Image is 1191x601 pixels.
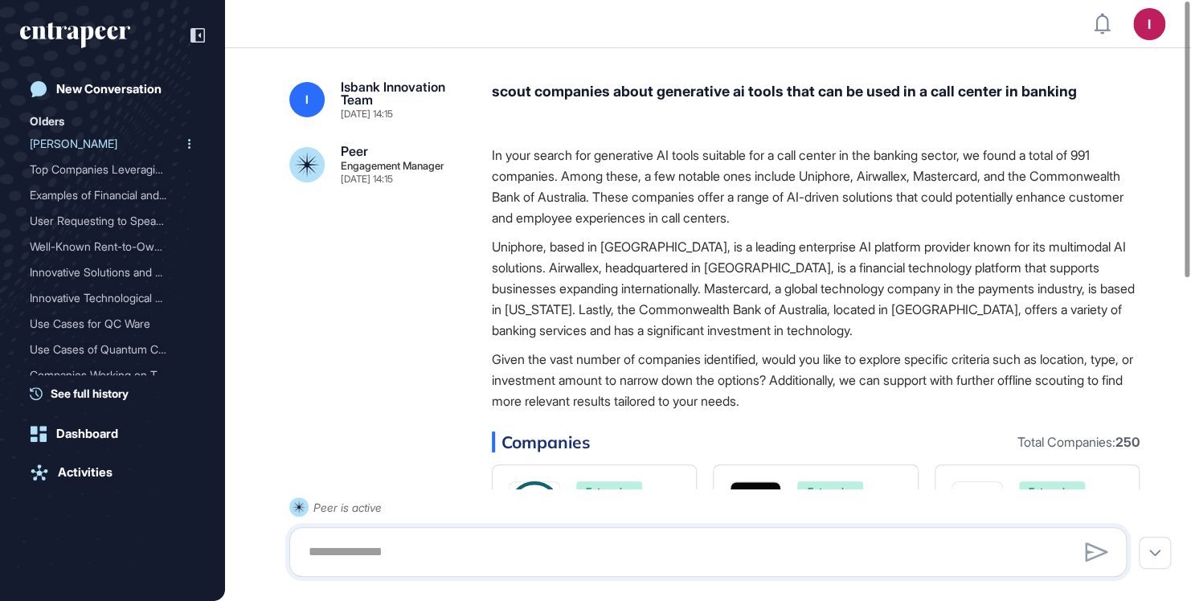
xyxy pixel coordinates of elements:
[30,285,182,311] div: Innovative Technological ...
[492,431,1140,452] div: Companies
[30,182,182,208] div: Examples of Financial and...
[731,482,780,532] img: Airwallex-logo
[492,80,1140,119] div: scout companies about generative ai tools that can be used in a call center in banking
[341,161,444,171] div: Engagement Manager
[492,236,1140,341] p: Uniphore, based in [GEOGRAPHIC_DATA], is a leading enterprise AI platform provider known for its ...
[30,157,195,182] div: Top Companies Leveraging AI in Finance
[797,481,863,502] div: Enterprise
[20,418,205,450] a: Dashboard
[1019,481,1085,502] div: Enterprise
[313,497,381,517] div: Peer is active
[341,109,393,119] div: [DATE] 14:15
[30,208,195,234] div: User Requesting to Speak with Reese
[341,145,368,157] div: Peer
[30,311,182,337] div: Use Cases for QC Ware
[20,456,205,489] a: Activities
[30,285,195,311] div: Innovative Technological Use Cases for Financial Institutions
[56,427,118,441] div: Dashboard
[30,131,195,157] div: Nash
[30,157,182,182] div: Top Companies Leveraging ...
[492,145,1140,228] p: In your search for generative AI tools suitable for a call center in the banking sector, we found...
[341,174,393,184] div: [DATE] 14:15
[1115,434,1140,450] b: 250
[30,260,195,285] div: Innovative Solutions and Use Cases for Banks
[1017,435,1140,448] div: Total Companies:
[20,73,205,105] a: New Conversation
[30,234,182,260] div: Well-Known Rent-to-Own Co...
[51,385,129,402] span: See full history
[30,234,195,260] div: Well-Known Rent-to-Own Companies: Rent-A-Center, Rental Center, General Rental Center
[30,362,195,388] div: Companies Working on Tokenized Loyalty Programs
[30,112,64,131] div: Olders
[30,208,182,234] div: User Requesting to Speak ...
[56,82,162,96] div: New Conversation
[30,182,195,208] div: Examples of Financial and Investment Assistant Roles
[30,385,205,402] a: See full history
[30,311,195,337] div: Use Cases for QC Ware
[30,260,182,285] div: Innovative Solutions and ...
[30,362,182,388] div: Companies Working on Toke...
[58,465,113,480] div: Activities
[492,349,1140,411] p: Given the vast number of companies identified, would you like to explore specific criteria such a...
[1133,8,1165,40] button: I
[20,22,130,48] div: entrapeer-logo
[305,93,309,106] span: I
[30,337,195,362] div: Use Cases of Quantum Computing in the Banking Sector
[30,337,182,362] div: Use Cases of Quantum Comp...
[341,80,466,106] div: Isbank Innovation Team
[30,131,182,157] div: [PERSON_NAME]
[576,481,642,502] div: Enterprise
